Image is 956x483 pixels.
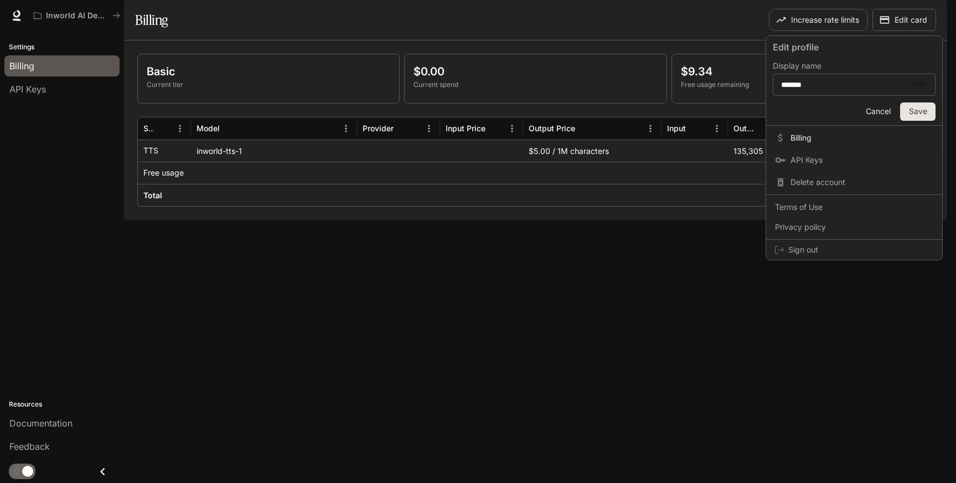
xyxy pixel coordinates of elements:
div: Sign out [766,240,942,260]
span: Delete account [790,177,933,188]
span: Billing [790,132,933,143]
p: Edit profile [773,40,936,54]
a: Terms of Use [768,197,940,217]
button: Cancel [860,102,896,121]
span: API Keys [790,155,933,166]
p: Display name [773,62,821,70]
a: API Keys [768,150,940,170]
div: 7 / 50 [913,79,927,90]
span: Sign out [788,244,933,255]
button: Save [900,102,936,121]
a: Privacy policy [768,217,940,237]
div: Delete account [768,172,940,192]
a: Billing [768,128,940,148]
span: Privacy policy [775,222,933,233]
span: Terms of Use [775,202,933,213]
